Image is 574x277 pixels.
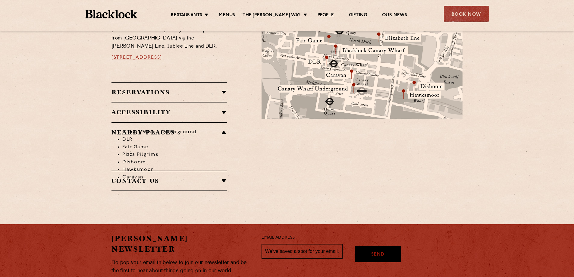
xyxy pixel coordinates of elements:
a: Gifting [349,12,367,19]
img: svg%3E [398,135,482,191]
li: Fair Game [122,143,227,151]
h2: Reservations [111,89,227,96]
a: People [318,12,334,19]
a: Restaurants [171,12,202,19]
h2: Nearby Places [111,129,227,136]
li: Canary Wharf Underground [122,128,227,136]
li: Hawksmoor [122,166,227,174]
h2: Accessibility [111,109,227,116]
h2: Contact Us [111,177,227,184]
a: Our News [382,12,407,19]
div: Book Now [444,6,489,22]
input: We’ve saved a spot for your email... [262,244,343,259]
img: BL_Textured_Logo-footer-cropped.svg [85,10,137,18]
li: DLR [122,136,227,143]
h2: [PERSON_NAME] Newsletter [111,233,252,254]
a: [STREET_ADDRESS] [111,55,162,60]
li: Dishoom [122,159,227,166]
a: Menus [219,12,235,19]
label: Email Address [262,235,295,241]
li: Pizza Pilgrims [122,151,227,159]
span: Send [371,251,384,258]
p: Do pop your email in below to join our newsletter and be the first to hear about things going on ... [111,259,252,275]
a: The [PERSON_NAME] Way [243,12,301,19]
